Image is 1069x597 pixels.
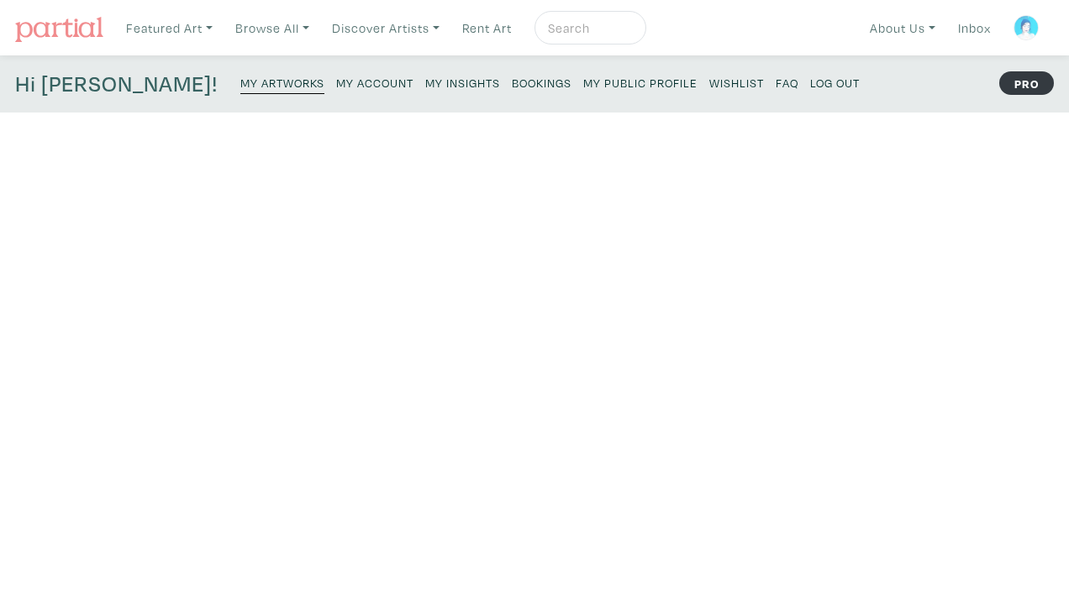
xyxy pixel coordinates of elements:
[583,75,698,91] small: My Public Profile
[776,75,798,91] small: FAQ
[425,75,500,91] small: My Insights
[324,11,447,45] a: Discover Artists
[118,11,220,45] a: Featured Art
[546,18,630,39] input: Search
[425,71,500,93] a: My Insights
[810,75,860,91] small: Log Out
[336,75,413,91] small: My Account
[810,71,860,93] a: Log Out
[455,11,519,45] a: Rent Art
[951,11,998,45] a: Inbox
[15,71,218,97] h4: Hi [PERSON_NAME]!
[776,71,798,93] a: FAQ
[583,71,698,93] a: My Public Profile
[228,11,317,45] a: Browse All
[512,71,571,93] a: Bookings
[240,71,324,94] a: My Artworks
[999,71,1054,95] strong: PRO
[240,75,324,91] small: My Artworks
[709,75,764,91] small: Wishlist
[1014,15,1039,40] img: phpThumb.php
[512,75,571,91] small: Bookings
[336,71,413,93] a: My Account
[862,11,943,45] a: About Us
[709,71,764,93] a: Wishlist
